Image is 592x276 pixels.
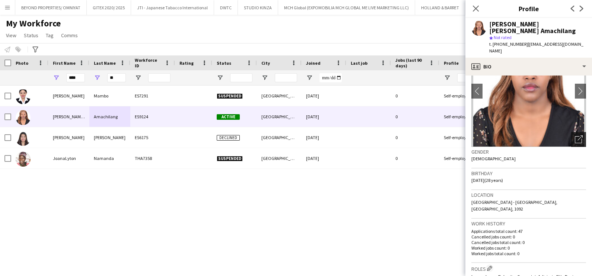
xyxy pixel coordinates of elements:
span: My Workforce [6,18,61,29]
span: [DATE] (28 years) [471,177,503,183]
div: Self-employed Crew [439,127,487,148]
span: [GEOGRAPHIC_DATA] - [GEOGRAPHIC_DATA], [GEOGRAPHIC_DATA], 1092 [471,199,557,212]
div: [DATE] [302,106,346,127]
h3: Location [471,192,586,198]
div: 0 [391,106,439,127]
button: Open Filter Menu [135,74,141,81]
img: Joan Tamala [16,131,31,146]
a: Status [21,31,41,40]
div: [DATE] [302,148,346,169]
h3: Work history [471,220,586,227]
div: Bio [465,58,592,76]
div: 0 [391,86,439,106]
p: Cancelled jobs total count: 0 [471,240,586,245]
input: Status Filter Input [230,73,252,82]
button: BEYOND PROPERTIES/ OMNIYAT [15,0,87,15]
button: HOLLAND & BARRET [415,0,465,15]
span: Rating [179,60,194,66]
span: Suspended [217,156,243,161]
span: [DEMOGRAPHIC_DATA] [471,156,516,161]
input: First Name Filter Input [66,73,85,82]
span: t. [PHONE_NUMBER] [489,41,528,47]
a: View [3,31,19,40]
button: Open Filter Menu [53,74,60,81]
input: City Filter Input [275,73,297,82]
div: Self-employed Crew [439,148,487,169]
p: Cancelled jobs count: 0 [471,234,586,240]
h3: Birthday [471,170,586,177]
app-action-btn: Advanced filters [31,45,40,54]
img: JoanaLyton Namanda [16,152,31,167]
div: 0 [391,127,439,148]
span: Tag [46,32,54,39]
span: | [EMAIL_ADDRESS][DOMAIN_NAME] [489,41,583,54]
button: DWTC [214,0,238,15]
div: [PERSON_NAME] [48,127,89,148]
div: ES6175 [130,127,175,148]
input: Workforce ID Filter Input [148,73,171,82]
span: View [6,32,16,39]
span: Profile [444,60,459,66]
span: First Name [53,60,76,66]
span: Joined [306,60,321,66]
div: Amachilang [89,106,130,127]
p: Applications total count: 47 [471,228,586,234]
div: [GEOGRAPHIC_DATA] [257,127,302,148]
button: Open Filter Menu [217,74,223,81]
button: Open Filter Menu [261,74,268,81]
div: [GEOGRAPHIC_DATA] [257,106,302,127]
div: [DATE] [302,86,346,106]
div: 0 [391,148,439,169]
div: [PERSON_NAME] [89,127,130,148]
div: ES9124 [130,106,175,127]
button: GITEX 2020/ 2025 [87,0,131,15]
span: Not rated [494,35,512,40]
a: Comms [58,31,81,40]
p: Worked jobs total count: 0 [471,251,586,256]
span: Active [217,114,240,120]
input: Last Name Filter Input [107,73,126,82]
button: JTI - Japanese Tabacco International [131,0,214,15]
div: Self-employed Crew [439,86,487,106]
span: Photo [16,60,28,66]
div: [PERSON_NAME] [48,86,89,106]
button: STUDIO KINZA [238,0,278,15]
div: [PERSON_NAME] [PERSON_NAME] Amachilang [489,21,586,34]
div: [GEOGRAPHIC_DATA] [257,86,302,106]
div: [GEOGRAPHIC_DATA] [257,148,302,169]
div: Mambo [89,86,130,106]
h3: Gender [471,148,586,155]
h3: Roles [471,264,586,272]
span: Last job [351,60,367,66]
div: Open photos pop-in [571,132,586,147]
button: Open Filter Menu [94,74,101,81]
div: Namanda [89,148,130,169]
span: City [261,60,270,66]
span: Last Name [94,60,116,66]
div: THA7358 [130,148,175,169]
div: Self-employed Crew [439,106,487,127]
div: [PERSON_NAME] [PERSON_NAME] [48,106,89,127]
span: Jobs (last 90 days) [395,57,426,68]
span: Comms [61,32,78,39]
div: JoanaLyton [48,148,89,169]
p: Worked jobs count: 0 [471,245,586,251]
img: Joan Mambo [16,89,31,104]
img: Crew avatar or photo [471,35,586,147]
span: Status [24,32,38,39]
span: Status [217,60,231,66]
span: Suspended [217,93,243,99]
input: Profile Filter Input [457,73,483,82]
span: Declined [217,135,240,141]
span: Workforce ID [135,57,162,68]
input: Joined Filter Input [319,73,342,82]
button: MCH Global (EXPOMOBILIA MCH GLOBAL ME LIVE MARKETING LLC) [278,0,415,15]
h3: Profile [465,4,592,13]
button: Open Filter Menu [306,74,313,81]
button: Open Filter Menu [444,74,451,81]
img: Joan Reena Amachilang [16,110,31,125]
div: ES7291 [130,86,175,106]
div: [DATE] [302,127,346,148]
a: Tag [43,31,57,40]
